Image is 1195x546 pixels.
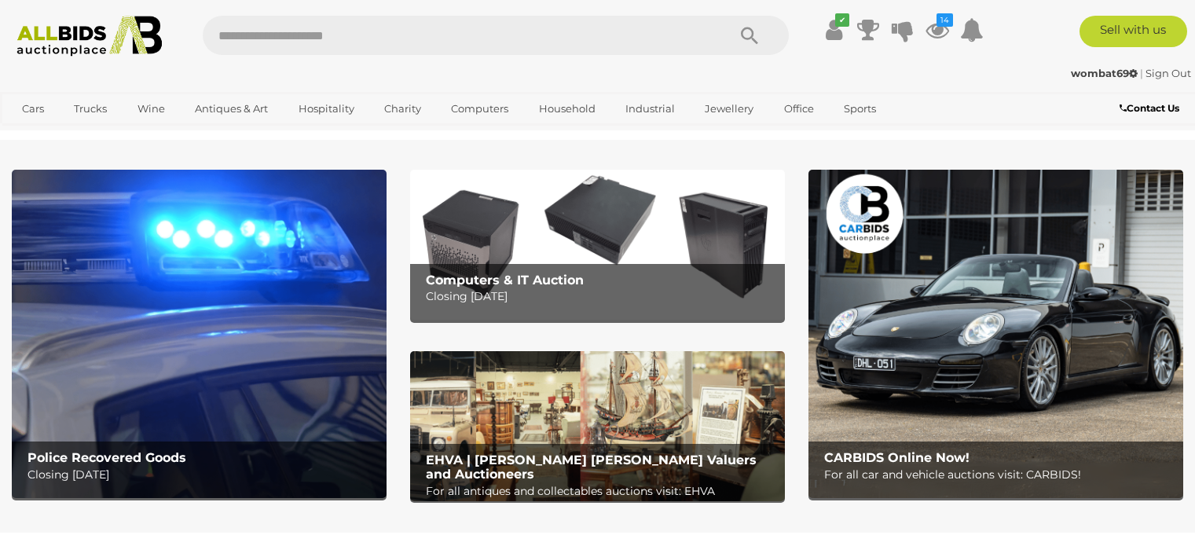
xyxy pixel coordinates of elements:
a: CARBIDS Online Now! CARBIDS Online Now! For all car and vehicle auctions visit: CARBIDS! [808,170,1183,498]
button: Search [710,16,789,55]
img: Police Recovered Goods [12,170,387,498]
a: Computers & IT Auction Computers & IT Auction Closing [DATE] [410,170,785,320]
a: Cars [12,96,54,122]
p: Closing [DATE] [426,287,777,306]
img: EHVA | Evans Hastings Valuers and Auctioneers [410,351,785,501]
a: Trucks [64,96,117,122]
b: Contact Us [1120,102,1179,114]
p: Closing [DATE] [27,465,379,485]
a: Computers [441,96,519,122]
b: EHVA | [PERSON_NAME] [PERSON_NAME] Valuers and Auctioneers [426,453,757,482]
b: Computers & IT Auction [426,273,584,288]
a: Contact Us [1120,100,1183,117]
img: Allbids.com.au [9,16,170,57]
p: For all car and vehicle auctions visit: CARBIDS! [824,465,1175,485]
a: ✔ [822,16,845,44]
a: Household [529,96,606,122]
span: | [1140,67,1143,79]
a: Antiques & Art [185,96,278,122]
a: Charity [374,96,431,122]
a: Sell with us [1080,16,1187,47]
a: Industrial [615,96,685,122]
b: Police Recovered Goods [27,450,186,465]
p: For all antiques and collectables auctions visit: EHVA [426,482,777,501]
a: Police Recovered Goods Police Recovered Goods Closing [DATE] [12,170,387,498]
a: Jewellery [695,96,764,122]
a: Sports [834,96,886,122]
a: Wine [127,96,175,122]
strong: wombat69 [1071,67,1138,79]
img: Computers & IT Auction [410,170,785,320]
a: Hospitality [288,96,365,122]
a: EHVA | Evans Hastings Valuers and Auctioneers EHVA | [PERSON_NAME] [PERSON_NAME] Valuers and Auct... [410,351,785,501]
a: 14 [926,16,949,44]
a: Sign Out [1146,67,1191,79]
a: [GEOGRAPHIC_DATA] [12,122,144,148]
a: Office [774,96,824,122]
img: CARBIDS Online Now! [808,170,1183,498]
i: 14 [937,13,953,27]
b: CARBIDS Online Now! [824,450,970,465]
i: ✔ [835,13,849,27]
a: wombat69 [1071,67,1140,79]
